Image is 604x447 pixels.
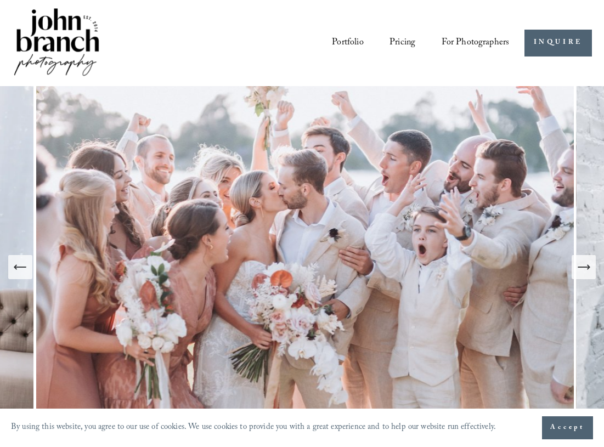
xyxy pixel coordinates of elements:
button: Previous Slide [8,255,32,279]
span: Accept [550,422,585,433]
a: Pricing [390,33,415,53]
img: John Branch IV Photography [12,6,101,80]
a: Portfolio [332,33,363,53]
p: By using this website, you agree to our use of cookies. We use cookies to provide you with a grea... [11,420,496,435]
button: Accept [542,416,593,439]
span: For Photographers [442,35,510,52]
button: Next Slide [572,255,596,279]
a: folder dropdown [442,33,510,53]
a: INQUIRE [524,30,592,56]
